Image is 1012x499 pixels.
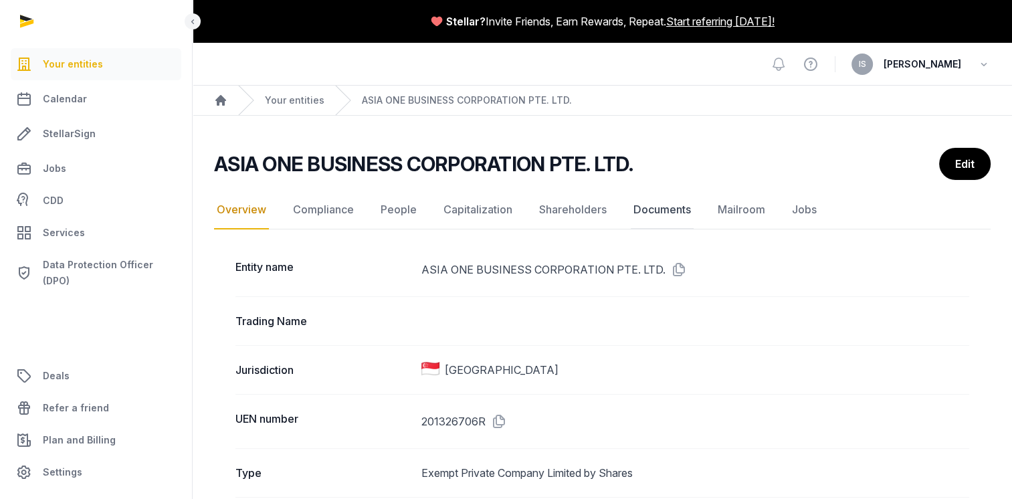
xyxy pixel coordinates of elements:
a: Compliance [290,191,357,229]
span: CDD [43,193,64,209]
a: StellarSign [11,118,181,150]
a: Jobs [11,153,181,185]
span: Calendar [43,91,87,107]
a: Your entities [265,94,324,107]
div: Виджет чата [772,344,1012,499]
a: Your entities [11,48,181,80]
dt: UEN number [235,411,411,432]
span: Plan and Billing [43,432,116,448]
h2: ASIA ONE BUSINESS CORPORATION PTE. LTD. [214,152,633,176]
dd: Exempt Private Company Limited by Shares [421,465,969,481]
a: Documents [631,191,694,229]
a: Mailroom [715,191,768,229]
span: Your entities [43,56,103,72]
a: Overview [214,191,269,229]
span: StellarSign [43,126,96,142]
a: Plan and Billing [11,424,181,456]
dt: Entity name [235,259,411,280]
dt: Trading Name [235,313,411,329]
a: Refer a friend [11,392,181,424]
span: IS [859,60,866,68]
a: CDD [11,187,181,214]
a: Shareholders [536,191,609,229]
dd: 201326706R [421,411,969,432]
span: [GEOGRAPHIC_DATA] [445,362,559,378]
span: Deals [43,368,70,384]
span: [PERSON_NAME] [884,56,961,72]
dt: Jurisdiction [235,362,411,378]
a: Deals [11,360,181,392]
nav: Tabs [214,191,991,229]
button: IS [851,54,873,75]
span: Data Protection Officer (DPO) [43,257,176,289]
a: Edit [939,148,991,180]
a: Settings [11,456,181,488]
a: Data Protection Officer (DPO) [11,252,181,294]
span: Settings [43,464,82,480]
a: People [378,191,419,229]
a: Jobs [789,191,819,229]
dt: Type [235,465,411,481]
span: Services [43,225,85,241]
a: Start referring [DATE]! [666,13,775,29]
dd: ASIA ONE BUSINESS CORPORATION PTE. LTD. [421,259,969,280]
a: Calendar [11,83,181,115]
a: Capitalization [441,191,515,229]
span: Stellar? [446,13,486,29]
iframe: Chat Widget [772,344,1012,499]
span: Jobs [43,161,66,177]
span: Refer a friend [43,400,109,416]
nav: Breadcrumb [193,86,1012,116]
a: Services [11,217,181,249]
a: ASIA ONE BUSINESS CORPORATION PTE. LTD. [362,94,572,107]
